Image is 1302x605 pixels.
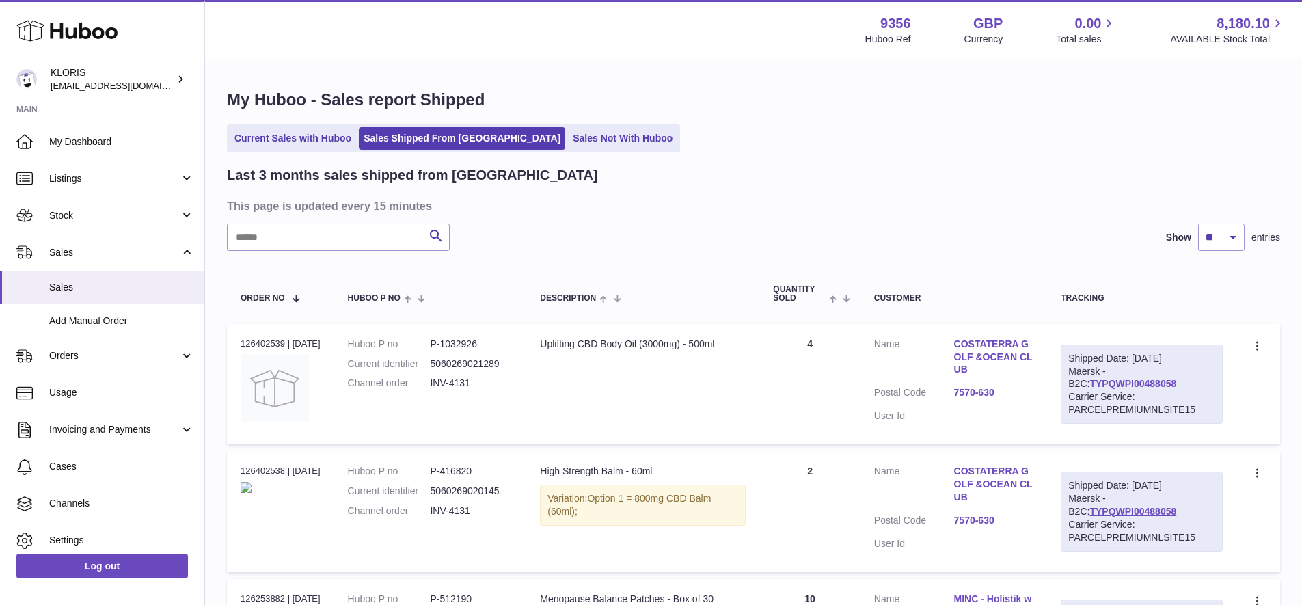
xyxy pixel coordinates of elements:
label: Show [1166,231,1191,244]
dd: 5060269020145 [430,485,513,498]
strong: 9356 [880,14,911,33]
dt: Postal Code [874,386,954,403]
div: High Strength Balm - 60ml [540,465,746,478]
dt: Huboo P no [348,338,431,351]
span: Huboo P no [348,294,401,303]
img: huboo@kloriscbd.com [16,69,37,90]
a: 8,180.10 AVAILABLE Stock Total [1170,14,1286,46]
span: 0.00 [1075,14,1102,33]
div: 126253882 | [DATE] [241,593,321,605]
span: Order No [241,294,285,303]
a: COSTATERRA GOLF &OCEAN CLUB [954,338,1034,377]
dt: Channel order [348,505,431,517]
span: Quantity Sold [773,285,825,303]
span: Sales [49,246,180,259]
span: Invoicing and Payments [49,423,180,436]
dd: INV-4131 [430,377,513,390]
dt: Postal Code [874,514,954,530]
div: Carrier Service: PARCELPREMIUMNLSITE15 [1068,390,1215,416]
dt: User Id [874,409,954,422]
a: 7570-630 [954,514,1034,527]
span: Add Manual Order [49,314,194,327]
dt: Name [874,465,954,507]
div: Currency [964,33,1003,46]
dt: Channel order [348,377,431,390]
div: 126402539 | [DATE] [241,338,321,350]
dd: INV-4131 [430,505,513,517]
a: 0.00 Total sales [1056,14,1117,46]
span: Settings [49,534,194,547]
h3: This page is updated every 15 minutes [227,198,1277,213]
img: balm-winner.jpg [241,482,252,493]
dd: P-416820 [430,465,513,478]
td: 2 [759,451,860,572]
dt: Current identifier [348,485,431,498]
a: 7570-630 [954,386,1034,399]
div: Uplifting CBD Body Oil (3000mg) - 500ml [540,338,746,351]
span: Cases [49,460,194,473]
span: Usage [49,386,194,399]
div: Variation: [540,485,746,526]
span: Total sales [1056,33,1117,46]
dt: Name [874,338,954,380]
a: Sales Shipped From [GEOGRAPHIC_DATA] [359,127,565,150]
div: Maersk - B2C: [1061,345,1223,424]
div: Carrier Service: PARCELPREMIUMNLSITE15 [1068,518,1215,544]
div: 126402538 | [DATE] [241,465,321,477]
h2: Last 3 months sales shipped from [GEOGRAPHIC_DATA] [227,166,598,185]
div: Customer [874,294,1033,303]
span: AVAILABLE Stock Total [1170,33,1286,46]
img: no-photo.jpg [241,354,309,422]
div: Maersk - B2C: [1061,472,1223,551]
span: Option 1 = 800mg CBD Balm (60ml); [547,493,711,517]
dd: P-1032926 [430,338,513,351]
div: KLORIS [51,66,174,92]
a: Current Sales with Huboo [230,127,356,150]
span: entries [1251,231,1280,244]
dt: Huboo P no [348,465,431,478]
a: Log out [16,554,188,578]
span: Stock [49,209,180,222]
div: Huboo Ref [865,33,911,46]
dt: Current identifier [348,358,431,371]
strong: GBP [973,14,1003,33]
span: Sales [49,281,194,294]
div: Shipped Date: [DATE] [1068,479,1215,492]
a: Sales Not With Huboo [568,127,677,150]
span: Orders [49,349,180,362]
div: Shipped Date: [DATE] [1068,352,1215,365]
a: TYPQWPI00488058 [1089,506,1176,517]
span: Description [540,294,596,303]
a: COSTATERRA GOLF &OCEAN CLUB [954,465,1034,504]
a: TYPQWPI00488058 [1089,378,1176,389]
div: Tracking [1061,294,1223,303]
span: Listings [49,172,180,185]
td: 4 [759,324,860,444]
span: [EMAIL_ADDRESS][DOMAIN_NAME] [51,80,201,91]
span: 8,180.10 [1217,14,1270,33]
dt: User Id [874,537,954,550]
span: Channels [49,497,194,510]
h1: My Huboo - Sales report Shipped [227,89,1280,111]
dd: 5060269021289 [430,358,513,371]
span: My Dashboard [49,135,194,148]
